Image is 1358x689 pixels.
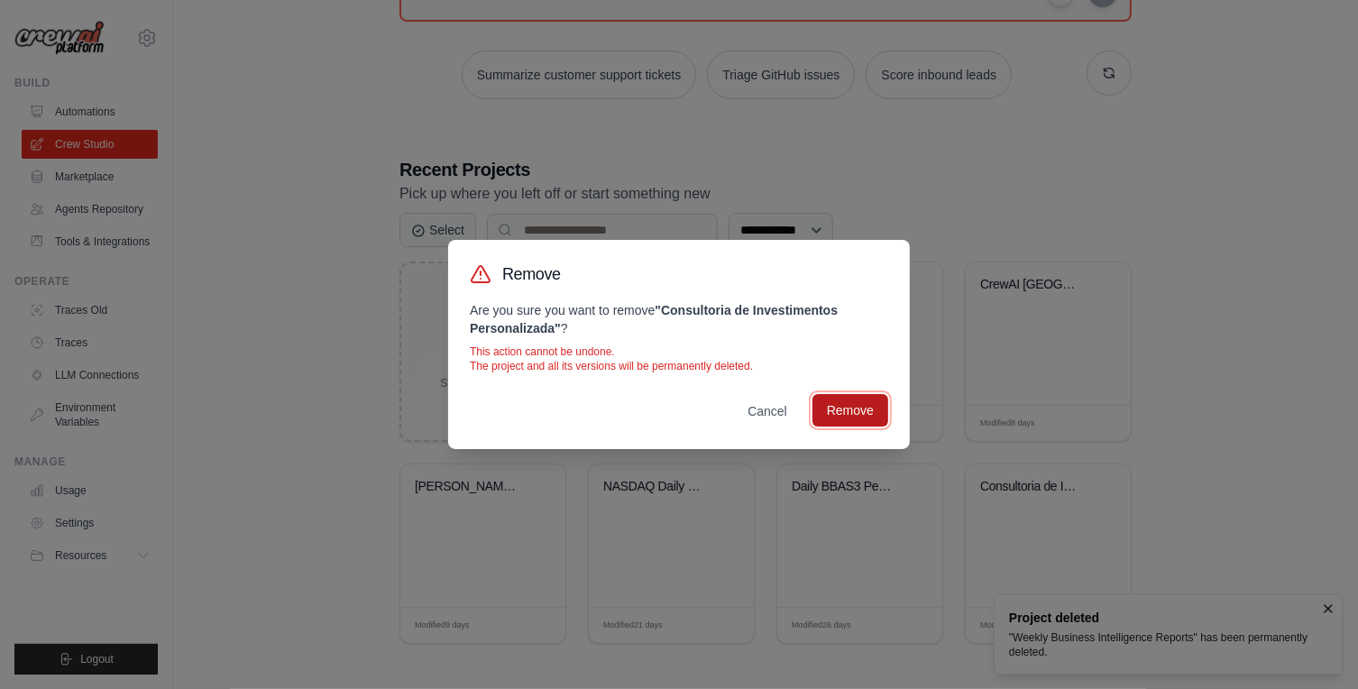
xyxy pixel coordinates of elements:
p: The project and all its versions will be permanently deleted. [470,359,888,373]
button: Cancel [733,395,802,427]
p: Are you sure you want to remove ? [470,301,888,337]
strong: " Consultoria de Investimentos Personalizada " [470,303,838,335]
button: Remove [812,394,888,427]
p: This action cannot be undone. [470,344,888,359]
h3: Remove [502,262,561,287]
